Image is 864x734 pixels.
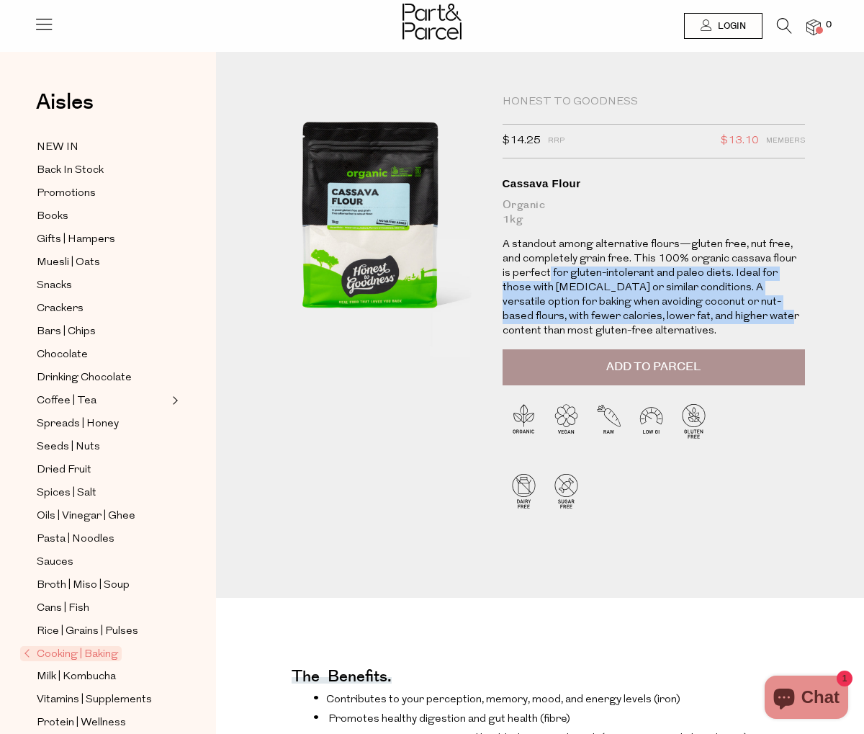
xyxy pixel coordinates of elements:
a: Spices | Salt [37,484,168,502]
span: Snacks [37,277,72,295]
button: Add to Parcel [503,349,805,385]
a: Sauces [37,553,168,571]
a: Aisles [36,91,94,127]
img: P_P-ICONS-Live_Bec_V11_Raw.svg [588,400,630,442]
span: Vitamins | Supplements [37,692,152,709]
img: P_P-ICONS-Live_Bec_V11_Gluten_Free.svg [672,400,715,442]
span: Broth | Miso | Soup [37,577,130,594]
a: Dried Fruit [37,461,168,479]
img: P_P-ICONS-Live_Bec_V11_Vegan.svg [545,400,588,442]
a: Coffee | Tea [37,392,168,410]
span: Coffee | Tea [37,393,96,410]
span: Cans | Fish [37,600,89,617]
span: NEW IN [37,139,78,156]
img: P_P-ICONS-Live_Bec_V11_Dairy_Free.svg [503,470,545,512]
inbox-online-store-chat: Shopify online store chat [760,676,852,722]
a: Protein | Wellness [37,714,168,732]
a: Rice | Grains | Pulses [37,622,168,640]
div: Honest to Goodness [503,95,805,109]
span: Back In Stock [37,162,104,179]
button: Expand/Collapse Coffee | Tea [168,392,179,409]
a: Crackers [37,300,168,318]
a: Muesli | Oats [37,254,168,272]
a: 0 [806,19,821,35]
a: NEW IN [37,138,168,156]
a: Bars | Chips [37,323,168,341]
span: Muesli | Oats [37,254,100,272]
a: Gifts | Hampers [37,231,168,249]
span: 0 [822,19,835,32]
a: Cans | Fish [37,599,168,617]
div: Cassava Flour [503,176,805,191]
span: Drinking Chocolate [37,370,132,387]
span: Members [766,132,805,151]
a: Oils | Vinegar | Ghee [37,507,168,525]
p: A standout among alternative flours—gluten free, nut free, and completely grain free. This 100% o... [503,238,805,339]
a: Spreads | Honey [37,415,168,433]
span: Promotes healthy digestion and gut health (fibre) [328,714,570,725]
span: Login [714,20,746,32]
img: Cassava Flour [259,95,481,357]
a: Chocolate [37,346,168,364]
a: Milk | Kombucha [37,668,168,686]
a: Pasta | Noodles [37,530,168,548]
span: Protein | Wellness [37,715,126,732]
span: Milk | Kombucha [37,668,116,686]
span: $14.25 [503,132,541,151]
span: Crackers [37,300,84,318]
img: P_P-ICONS-Live_Bec_V11_Organic.svg [503,400,545,442]
span: $13.10 [721,132,759,151]
span: RRP [548,132,564,151]
span: Aisles [36,86,94,118]
a: Drinking Chocolate [37,369,168,387]
a: Cooking | Baking [24,645,168,663]
span: Cooking | Baking [20,646,122,661]
a: Vitamins | Supplements [37,691,168,709]
a: Snacks [37,277,168,295]
img: Part&Parcel [402,4,462,40]
img: P_P-ICONS-Live_Bec_V11_Sugar_Free.svg [545,470,588,512]
span: Books [37,208,68,225]
span: Contributes to your perception, memory, mood, and energy levels (iron) [326,694,680,705]
img: P_P-ICONS-Live_Bec_V11_Low_Gi.svg [630,400,672,442]
span: Add to Parcel [606,359,701,375]
h4: The benefits. [292,673,392,684]
a: Seeds | Nuts [37,438,168,456]
span: Bars | Chips [37,323,96,341]
span: Oils | Vinegar | Ghee [37,508,135,525]
span: Spreads | Honey [37,416,119,433]
span: Sauces [37,554,73,571]
a: Login [684,13,762,39]
a: Promotions [37,184,168,202]
span: Gifts | Hampers [37,231,115,249]
a: Broth | Miso | Soup [37,576,168,594]
span: Pasta | Noodles [37,531,114,548]
a: Books [37,207,168,225]
span: Spices | Salt [37,485,96,502]
span: Promotions [37,185,96,202]
span: Dried Fruit [37,462,91,479]
span: Seeds | Nuts [37,439,100,456]
a: Back In Stock [37,161,168,179]
div: Organic 1kg [503,198,805,227]
span: Rice | Grains | Pulses [37,623,138,640]
span: Chocolate [37,346,88,364]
